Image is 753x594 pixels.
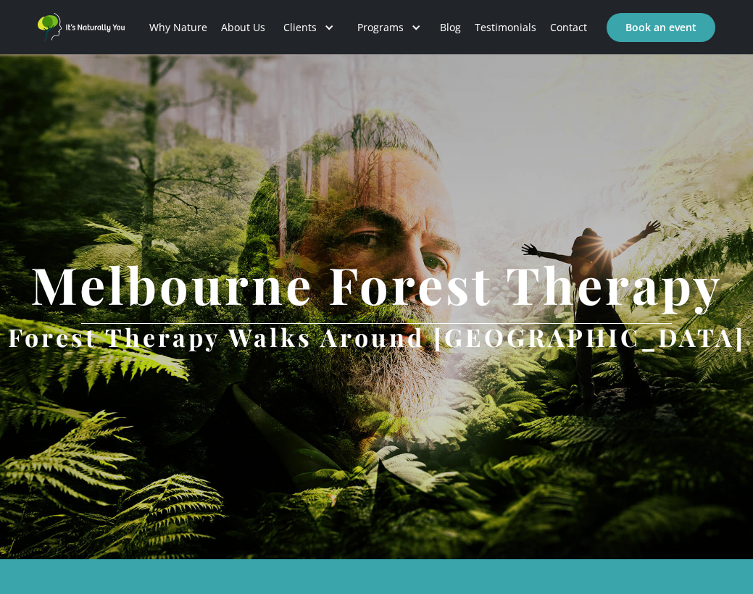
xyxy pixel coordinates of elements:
[272,3,346,52] div: Clients
[9,256,744,312] h1: Melbourne Forest Therapy
[433,3,467,52] a: Blog
[142,3,214,52] a: Why Nature
[468,3,544,52] a: Testimonials
[346,3,433,52] div: Programs
[283,20,317,35] div: Clients
[357,20,404,35] div: Programs
[214,3,272,52] a: About Us
[38,13,125,41] a: home
[8,324,746,350] h2: Forest Therapy walks around [GEOGRAPHIC_DATA]
[607,13,715,42] a: Book an event
[544,3,594,52] a: Contact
